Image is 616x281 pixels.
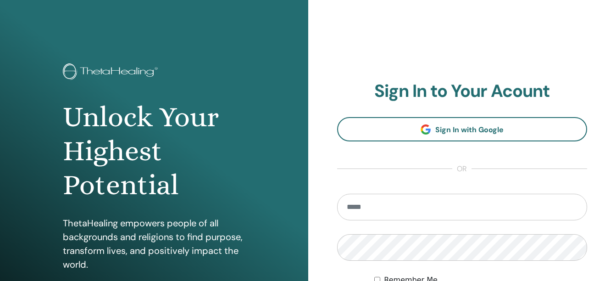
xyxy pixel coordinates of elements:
p: ThetaHealing empowers people of all backgrounds and religions to find purpose, transform lives, a... [63,216,245,271]
span: Sign In with Google [435,125,504,135]
a: Sign In with Google [337,117,588,141]
span: or [452,163,472,174]
h2: Sign In to Your Acount [337,81,588,102]
h1: Unlock Your Highest Potential [63,100,245,202]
